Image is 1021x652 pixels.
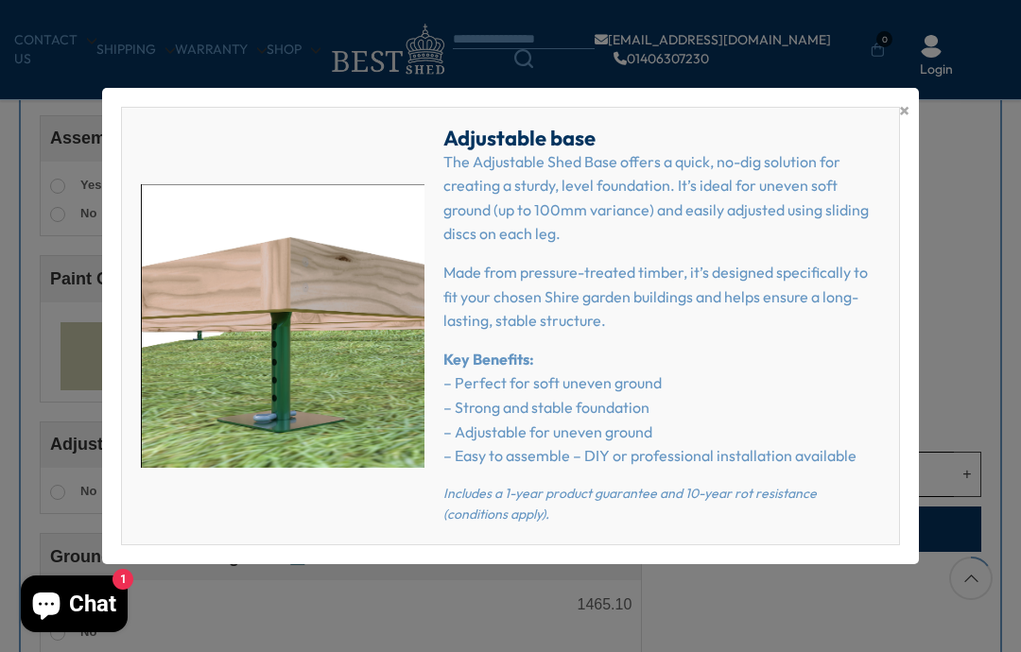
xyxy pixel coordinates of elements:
span: × [899,97,909,124]
inbox-online-store-chat: Shopify online store chat [15,575,133,637]
p: – Perfect for soft uneven ground – Strong and stable foundation – Adjustable for uneven ground – ... [443,348,880,469]
img: Adjustable base [141,184,424,468]
p: Includes a 1-year product guarantee and 10-year rot resistance (conditions apply). [443,483,880,525]
h2: Adjustable base [443,127,880,149]
strong: Key Benefits: [443,350,534,369]
p: Made from pressure-treated timber, it’s designed specifically to fit your chosen Shire garden bui... [443,261,880,334]
p: The Adjustable Shed Base offers a quick, no-dig solution for creating a sturdy, level foundation.... [443,150,880,247]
